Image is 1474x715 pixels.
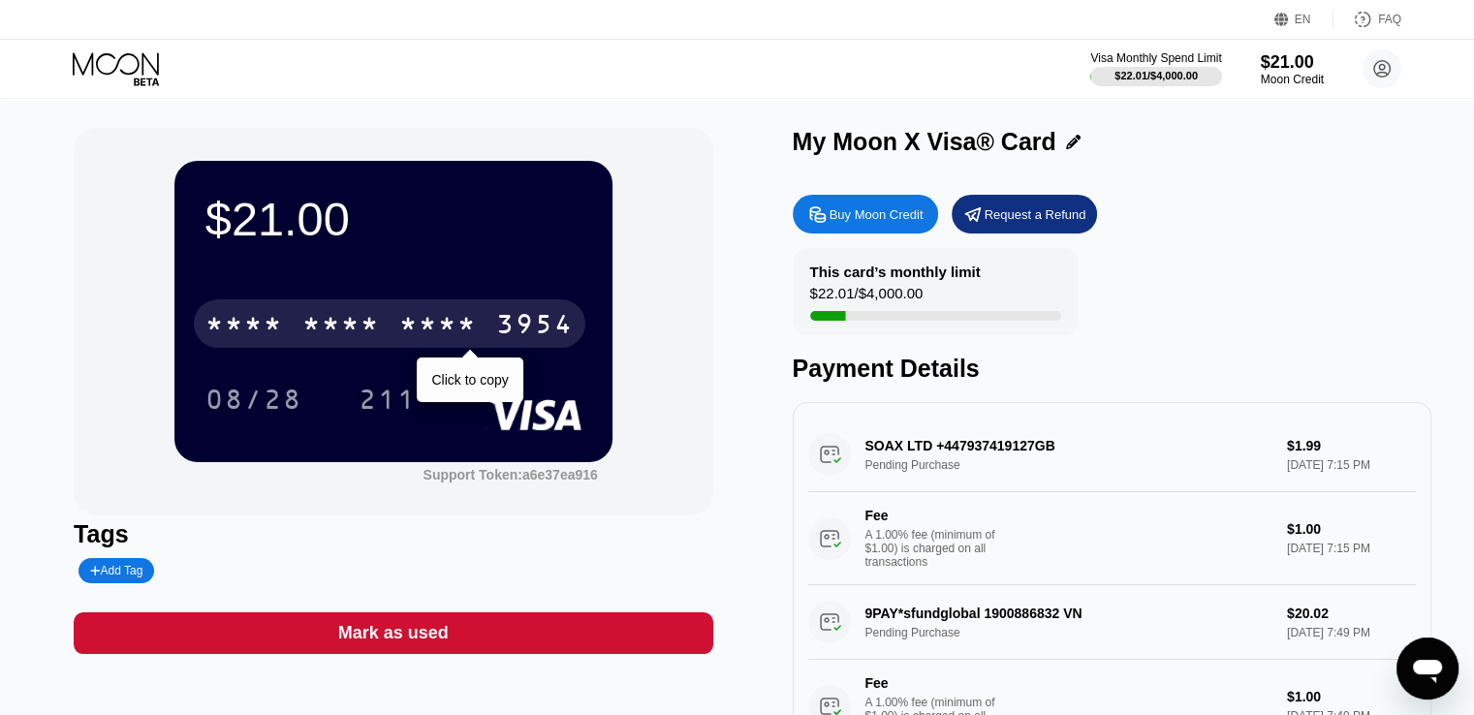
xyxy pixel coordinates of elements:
div: FeeA 1.00% fee (minimum of $1.00) is charged on all transactions$1.00[DATE] 7:15 PM [808,492,1416,585]
div: Moon Credit [1261,73,1324,86]
div: Visa Monthly Spend Limit [1090,51,1221,65]
div: Mark as used [74,612,712,654]
div: 08/28 [205,387,302,418]
div: EN [1295,13,1311,26]
div: FAQ [1378,13,1401,26]
div: Visa Monthly Spend Limit$22.01/$4,000.00 [1090,51,1221,86]
div: Mark as used [338,622,449,644]
div: 3954 [496,311,574,342]
div: $22.01 / $4,000.00 [1114,70,1198,81]
iframe: Button to launch messaging window [1396,637,1458,699]
div: [DATE] 7:15 PM [1287,542,1416,555]
div: 211 [359,387,417,418]
div: $1.00 [1287,689,1416,704]
div: $21.00 [205,192,581,246]
div: 211 [344,375,431,423]
div: Buy Moon Credit [793,195,938,233]
div: EN [1274,10,1333,29]
div: 08/28 [191,375,317,423]
div: Payment Details [793,355,1431,383]
div: $21.00Moon Credit [1261,52,1324,86]
div: Request a Refund [985,206,1086,223]
div: This card’s monthly limit [810,264,981,280]
div: Support Token: a6e37ea916 [423,467,597,482]
div: Add Tag [78,558,154,583]
div: Tags [74,520,712,548]
div: Fee [865,508,1001,523]
div: Click to copy [431,372,508,388]
div: $21.00 [1261,52,1324,73]
div: Add Tag [90,564,142,577]
div: Buy Moon Credit [830,206,924,223]
div: $1.00 [1287,521,1416,537]
div: Request a Refund [952,195,1097,233]
div: $22.01 / $4,000.00 [810,285,924,311]
div: My Moon X Visa® Card [793,128,1056,156]
div: Support Token:a6e37ea916 [423,467,597,482]
div: FAQ [1333,10,1401,29]
div: Fee [865,675,1001,691]
div: A 1.00% fee (minimum of $1.00) is charged on all transactions [865,528,1011,569]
